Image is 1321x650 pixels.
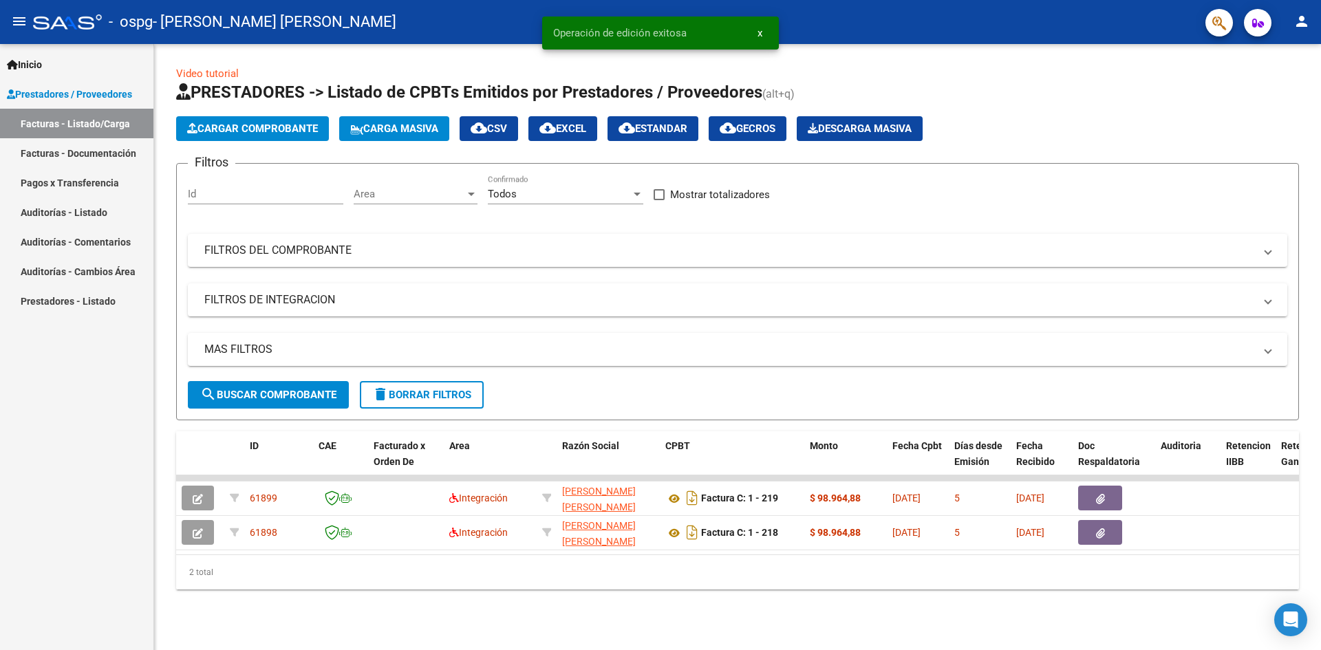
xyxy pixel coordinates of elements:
[250,440,259,451] span: ID
[7,87,132,102] span: Prestadores / Proveedores
[204,342,1254,357] mat-panel-title: MAS FILTROS
[176,555,1299,589] div: 2 total
[372,389,471,401] span: Borrar Filtros
[372,386,389,402] mat-icon: delete
[374,440,425,467] span: Facturado x Orden De
[368,431,444,492] datatable-header-cell: Facturado x Orden De
[720,122,775,135] span: Gecros
[892,440,942,451] span: Fecha Cpbt
[619,120,635,136] mat-icon: cloud_download
[354,188,465,200] span: Area
[720,120,736,136] mat-icon: cloud_download
[804,431,887,492] datatable-header-cell: Monto
[562,484,654,512] div: 27411509430
[1078,440,1140,467] span: Doc Respaldatoria
[250,527,277,538] span: 61898
[250,492,277,503] span: 61899
[1016,440,1055,467] span: Fecha Recibido
[949,431,1011,492] datatable-header-cell: Días desde Emisión
[176,116,329,141] button: Cargar Comprobante
[1274,603,1307,636] div: Open Intercom Messenger
[204,292,1254,307] mat-panel-title: FILTROS DE INTEGRACION
[449,492,508,503] span: Integración
[153,7,396,37] span: - [PERSON_NAME] [PERSON_NAME]
[1221,431,1276,492] datatable-header-cell: Retencion IIBB
[471,122,507,135] span: CSV
[562,520,636,547] span: [PERSON_NAME] [PERSON_NAME]
[200,386,217,402] mat-icon: search
[1293,13,1310,30] mat-icon: person
[608,116,698,141] button: Estandar
[1155,431,1221,492] datatable-header-cell: Auditoria
[188,333,1287,366] mat-expansion-panel-header: MAS FILTROS
[887,431,949,492] datatable-header-cell: Fecha Cpbt
[810,527,861,538] strong: $ 98.964,88
[758,27,762,39] span: x
[557,431,660,492] datatable-header-cell: Razón Social
[188,381,349,409] button: Buscar Comprobante
[762,87,795,100] span: (alt+q)
[1016,492,1044,503] span: [DATE]
[188,234,1287,267] mat-expansion-panel-header: FILTROS DEL COMPROBANTE
[892,527,921,538] span: [DATE]
[204,243,1254,258] mat-panel-title: FILTROS DEL COMPROBANTE
[176,67,239,80] a: Video tutorial
[562,518,654,547] div: 27411509430
[539,122,586,135] span: EXCEL
[200,389,336,401] span: Buscar Comprobante
[488,188,517,200] span: Todos
[360,381,484,409] button: Borrar Filtros
[562,486,636,512] span: [PERSON_NAME] [PERSON_NAME]
[176,83,762,102] span: PRESTADORES -> Listado de CPBTs Emitidos por Prestadores / Proveedores
[747,21,773,45] button: x
[701,493,778,504] strong: Factura C: 1 - 219
[11,13,28,30] mat-icon: menu
[709,116,786,141] button: Gecros
[539,120,556,136] mat-icon: cloud_download
[188,153,235,172] h3: Filtros
[660,431,804,492] datatable-header-cell: CPBT
[460,116,518,141] button: CSV
[1226,440,1271,467] span: Retencion IIBB
[7,57,42,72] span: Inicio
[313,431,368,492] datatable-header-cell: CAE
[954,440,1002,467] span: Días desde Emisión
[449,527,508,538] span: Integración
[350,122,438,135] span: Carga Masiva
[319,440,336,451] span: CAE
[954,527,960,538] span: 5
[670,186,770,203] span: Mostrar totalizadores
[528,116,597,141] button: EXCEL
[1161,440,1201,451] span: Auditoria
[471,120,487,136] mat-icon: cloud_download
[683,487,701,509] i: Descargar documento
[449,440,470,451] span: Area
[188,283,1287,316] mat-expansion-panel-header: FILTROS DE INTEGRACION
[1016,527,1044,538] span: [DATE]
[810,492,861,503] strong: $ 98.964,88
[444,431,537,492] datatable-header-cell: Area
[1073,431,1155,492] datatable-header-cell: Doc Respaldatoria
[339,116,449,141] button: Carga Masiva
[808,122,912,135] span: Descarga Masiva
[701,528,778,539] strong: Factura C: 1 - 218
[553,26,687,40] span: Operación de edición exitosa
[797,116,923,141] app-download-masive: Descarga masiva de comprobantes (adjuntos)
[244,431,313,492] datatable-header-cell: ID
[619,122,687,135] span: Estandar
[562,440,619,451] span: Razón Social
[810,440,838,451] span: Monto
[797,116,923,141] button: Descarga Masiva
[954,492,960,503] span: 5
[665,440,690,451] span: CPBT
[109,7,153,37] span: - ospg
[892,492,921,503] span: [DATE]
[1011,431,1073,492] datatable-header-cell: Fecha Recibido
[683,521,701,543] i: Descargar documento
[187,122,318,135] span: Cargar Comprobante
